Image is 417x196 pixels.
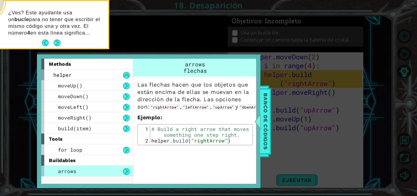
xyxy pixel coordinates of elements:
span: moveUp() [58,82,82,89]
span: methods [49,61,71,67]
div: arrowsflechas [133,59,257,76]
p: ¿Ves? Este ayudante usa un para no tener que escribir el mismo código una y otra vez. El número e... [8,9,104,36]
div: buildables [41,155,133,166]
button: Next [54,39,60,46]
code: "upArrow" [212,104,235,110]
span: arrows [185,61,205,68]
span: flechas [183,67,207,74]
div: 2 [139,138,150,143]
span: moveDown() [58,93,89,99]
strong: bucle [14,17,29,22]
strong: 4 [27,30,30,36]
span: helper [53,72,72,78]
span: tools [49,136,63,142]
code: "rightArrow" [149,104,180,110]
span: build(item) [58,125,92,131]
div: methods [41,59,133,69]
div: 1 [139,126,150,138]
span: buildables [49,157,76,163]
span: arrows [58,168,76,174]
span: Ejemplo [137,114,161,120]
code: "leftArrow" [182,104,210,110]
code: "downArrow" [238,104,267,110]
button: Back [42,39,54,46]
div: tools [41,134,133,144]
span: moveRight() [58,114,92,121]
p: Las flechas hacen que los objetos que están encima de ellas se muevan en la dirección de la flech... [137,81,253,111]
span: Banco de códigos [261,90,270,153]
strong: : [137,114,162,120]
span: moveLeft() [58,104,89,110]
span: for loop [58,146,82,153]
